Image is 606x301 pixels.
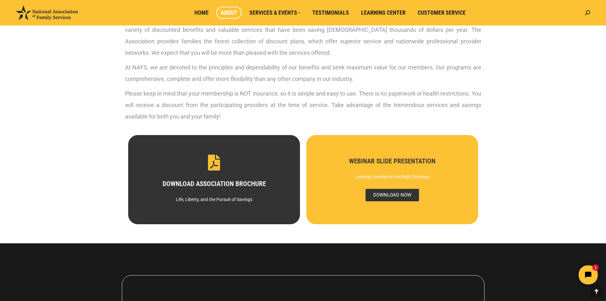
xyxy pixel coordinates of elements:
a: Testimonials [308,7,353,19]
a: About [216,7,242,19]
span: Customer Service [418,9,466,16]
p: At NAFS, we are devoted to the principles and dependability of our benefits and seek maximum valu... [125,62,481,85]
span: About [221,9,237,16]
h3: DOWNLOAD ASSOCIATION BROCHURE [139,181,289,187]
span: Testimonials [312,9,349,16]
h3: WEBINAR SLIDE PRESENTATION [317,158,467,165]
span: Services & Events [249,9,300,16]
div: Leading Families in the Right Direction [317,171,467,183]
a: Learning Center [357,7,410,19]
div: Life, Liberty, and the Pursuit of Savings [139,194,289,205]
span: DOWNLOAD NOW [365,189,419,201]
p: Please keep in mind that your membership is NOT insurance, so it is simple and easy to use. There... [125,88,481,122]
a: Home [190,7,213,19]
span: Learning Center [361,9,406,16]
span: Home [194,9,209,16]
iframe: Tidio Chat [494,260,603,290]
p: NAFS was created to promote the interests and financial security for the family unit. Through you... [125,13,481,59]
a: Customer Service [413,7,470,19]
a: WEBINAR SLIDE PRESENTATION Leading Families in the Right Direction DOWNLOAD NOW [306,135,478,224]
img: National Association of Family Services [16,5,78,20]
